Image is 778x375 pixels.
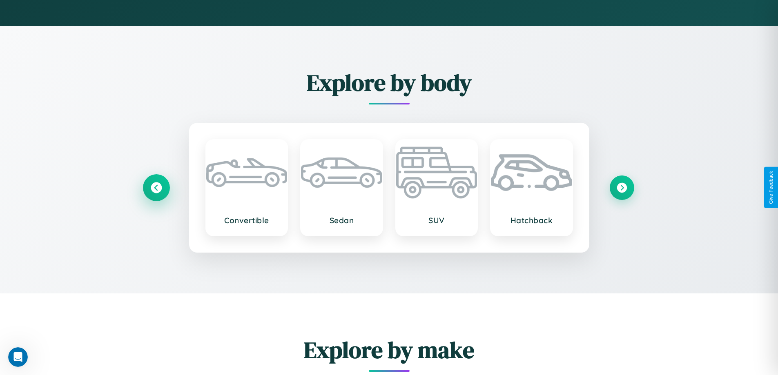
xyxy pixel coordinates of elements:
[214,215,279,225] h3: Convertible
[768,171,774,204] div: Give Feedback
[404,215,469,225] h3: SUV
[499,215,564,225] h3: Hatchback
[144,334,634,366] h2: Explore by make
[8,347,28,367] iframe: Intercom live chat
[309,215,374,225] h3: Sedan
[144,67,634,98] h2: Explore by body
